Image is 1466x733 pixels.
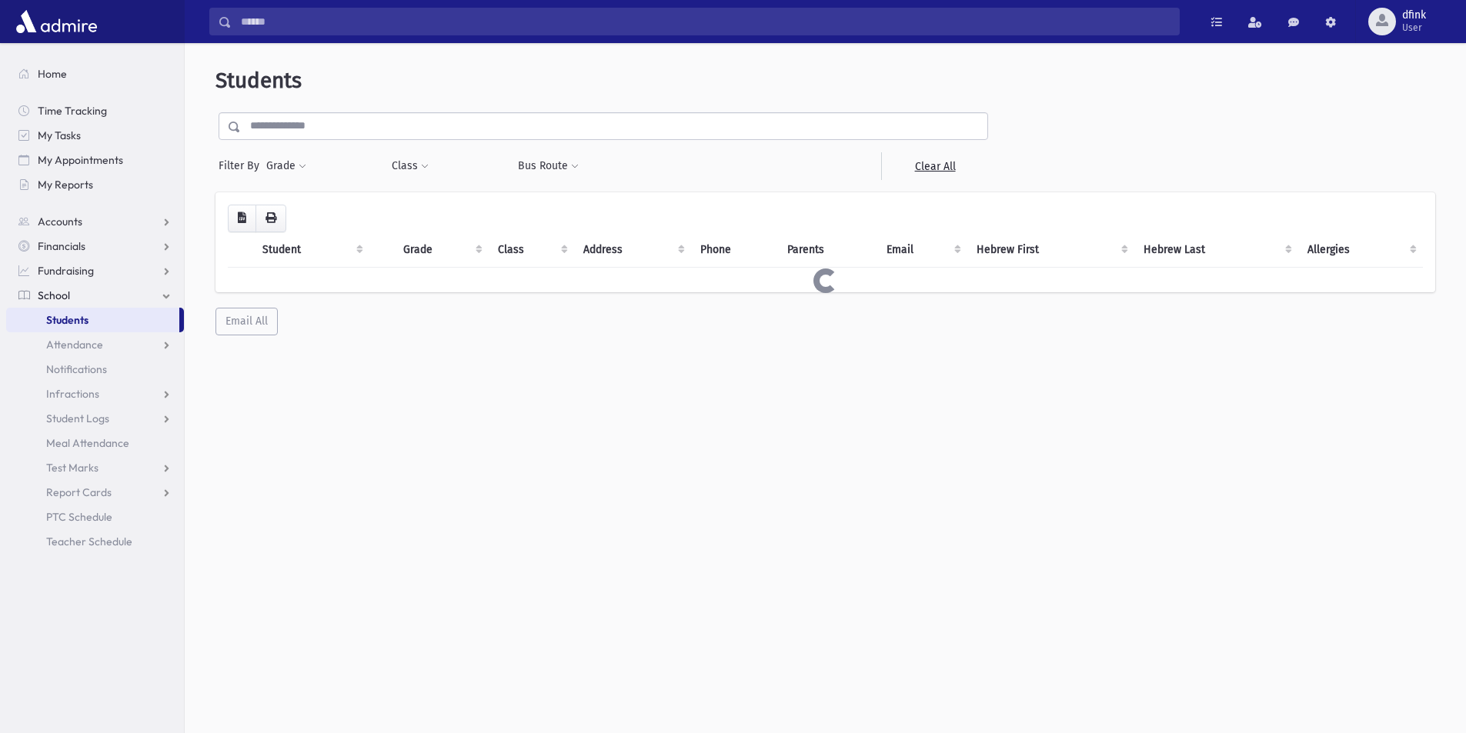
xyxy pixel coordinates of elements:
span: Filter By [219,158,265,174]
a: Attendance [6,332,184,357]
a: Time Tracking [6,98,184,123]
span: Accounts [38,215,82,228]
span: School [38,288,70,302]
span: PTC Schedule [46,510,112,524]
a: My Reports [6,172,184,197]
a: Test Marks [6,455,184,480]
button: Print [255,205,286,232]
span: Students [46,313,88,327]
a: Meal Attendance [6,431,184,455]
img: AdmirePro [12,6,101,37]
a: Students [6,308,179,332]
th: Email [877,232,967,268]
input: Search [232,8,1179,35]
a: Student Logs [6,406,184,431]
a: Fundraising [6,258,184,283]
span: Notifications [46,362,107,376]
a: Teacher Schedule [6,529,184,554]
button: Class [391,152,429,180]
span: Report Cards [46,485,112,499]
th: Hebrew First [967,232,1134,268]
button: CSV [228,205,256,232]
th: Class [489,232,575,268]
th: Parents [778,232,877,268]
span: Attendance [46,338,103,352]
th: Address [574,232,691,268]
a: Accounts [6,209,184,234]
button: Email All [215,308,278,335]
a: Notifications [6,357,184,381]
span: Time Tracking [38,104,107,118]
th: Grade [394,232,488,268]
a: My Appointments [6,148,184,172]
span: Financials [38,239,85,253]
span: Infractions [46,387,99,401]
span: Test Marks [46,461,99,475]
th: Phone [691,232,778,268]
span: Students [215,68,302,93]
a: Home [6,62,184,86]
button: Bus Route [517,152,579,180]
a: My Tasks [6,123,184,148]
span: Meal Attendance [46,436,129,450]
th: Allergies [1298,232,1423,268]
span: User [1402,22,1426,34]
th: Student [253,232,369,268]
span: Fundraising [38,264,94,278]
a: Clear All [881,152,988,180]
span: dfink [1402,9,1426,22]
span: My Tasks [38,128,81,142]
button: Grade [265,152,307,180]
a: Infractions [6,381,184,406]
span: Teacher Schedule [46,535,132,548]
span: My Reports [38,178,93,192]
a: Report Cards [6,480,184,505]
th: Hebrew Last [1134,232,1299,268]
a: PTC Schedule [6,505,184,529]
span: Student Logs [46,411,109,425]
span: My Appointments [38,153,123,167]
a: School [6,283,184,308]
span: Home [38,67,67,81]
a: Financials [6,234,184,258]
